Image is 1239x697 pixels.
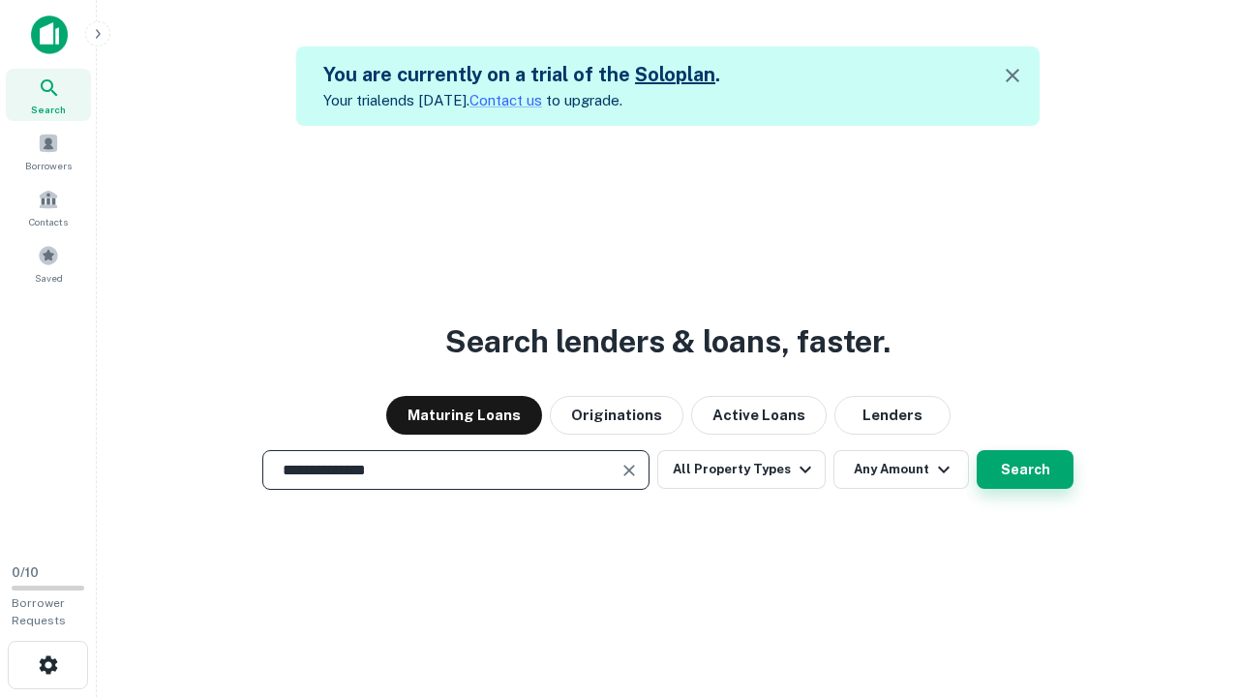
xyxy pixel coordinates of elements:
[31,15,68,54] img: capitalize-icon.png
[323,60,720,89] h5: You are currently on a trial of the .
[616,457,643,484] button: Clear
[469,92,542,108] a: Contact us
[323,89,720,112] p: Your trial ends [DATE]. to upgrade.
[386,396,542,435] button: Maturing Loans
[657,450,826,489] button: All Property Types
[6,237,91,289] a: Saved
[834,396,951,435] button: Lenders
[29,214,68,229] span: Contacts
[1142,542,1239,635] iframe: Chat Widget
[635,63,715,86] a: Soloplan
[445,318,891,365] h3: Search lenders & loans, faster.
[6,69,91,121] a: Search
[25,158,72,173] span: Borrowers
[550,396,683,435] button: Originations
[12,596,66,627] span: Borrower Requests
[31,102,66,117] span: Search
[977,450,1073,489] button: Search
[691,396,827,435] button: Active Loans
[12,565,39,580] span: 0 / 10
[833,450,969,489] button: Any Amount
[35,270,63,286] span: Saved
[6,181,91,233] a: Contacts
[6,125,91,177] a: Borrowers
